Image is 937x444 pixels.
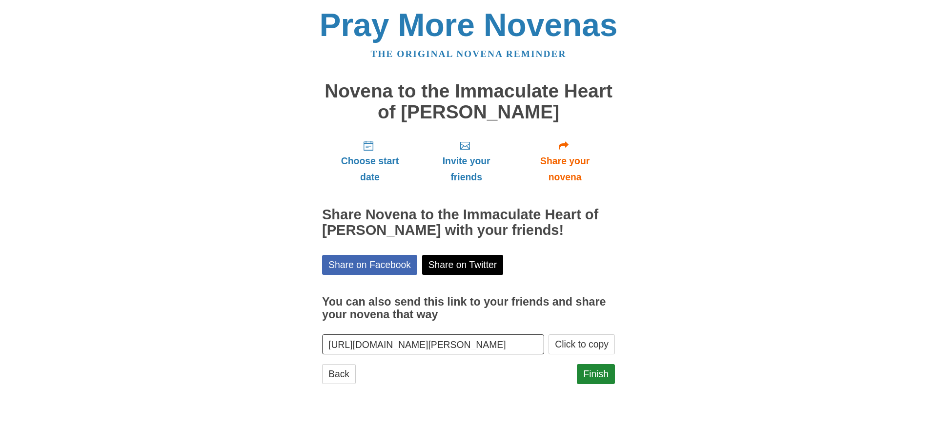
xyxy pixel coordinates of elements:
span: Choose start date [332,153,408,185]
a: Share your novena [515,132,615,190]
h1: Novena to the Immaculate Heart of [PERSON_NAME] [322,81,615,122]
a: The original novena reminder [371,49,567,59]
h2: Share Novena to the Immaculate Heart of [PERSON_NAME] with your friends! [322,207,615,238]
a: Invite your friends [418,132,515,190]
span: Invite your friends [428,153,505,185]
button: Click to copy [549,334,615,354]
a: Finish [577,364,615,384]
a: Pray More Novenas [320,7,618,43]
h3: You can also send this link to your friends and share your novena that way [322,296,615,321]
a: Back [322,364,356,384]
a: Choose start date [322,132,418,190]
a: Share on Facebook [322,255,417,275]
span: Share your novena [525,153,605,185]
a: Share on Twitter [422,255,504,275]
